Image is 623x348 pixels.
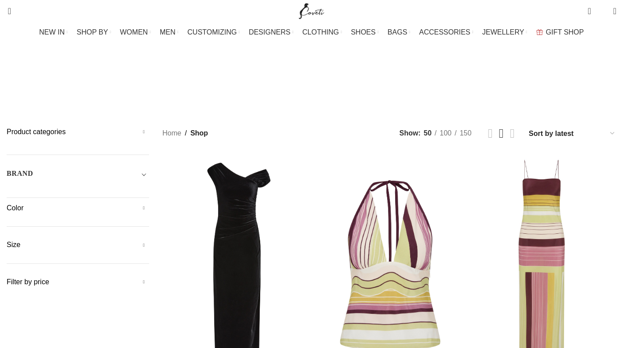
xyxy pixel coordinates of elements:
[160,23,178,41] a: MEN
[598,2,607,20] div: My Wishlist
[588,4,595,11] span: 2
[249,28,290,36] span: DESIGNERS
[351,23,379,41] a: SHOES
[190,128,208,139] span: Shop
[162,128,208,139] nav: Breadcrumb
[313,79,337,101] a: Women
[7,168,149,184] div: Toggle filter
[302,28,339,36] span: CLOTHING
[351,28,376,36] span: SHOES
[2,23,621,41] div: Main navigation
[286,79,300,101] a: Men
[39,28,65,36] span: NEW IN
[302,23,342,41] a: CLOTHING
[583,2,595,20] a: 2
[421,128,435,139] a: 50
[7,169,33,178] h5: BRAND
[286,85,300,94] span: Men
[546,28,584,36] span: GIFT SHOP
[510,127,515,140] a: Grid view 4
[440,129,452,137] span: 100
[188,23,240,41] a: CUSTOMIZING
[400,128,421,139] span: Show
[424,129,432,137] span: 50
[120,28,148,36] span: WOMEN
[482,28,524,36] span: JEWELLERY
[600,9,606,15] span: 0
[388,28,407,36] span: BAGS
[482,23,527,41] a: JEWELLERY
[313,85,337,94] span: Women
[7,127,149,137] h5: Product categories
[297,7,327,14] a: Site logo
[160,28,176,36] span: MEN
[437,128,455,139] a: 100
[77,28,108,36] span: SHOP BY
[488,127,493,140] a: Grid view 2
[77,23,111,41] a: SHOP BY
[419,23,473,41] a: ACCESSORIES
[7,203,149,213] h5: Color
[460,129,472,137] span: 150
[536,23,584,41] a: GIFT SHOP
[536,29,543,35] img: GiftBag
[162,128,181,139] a: Home
[120,23,151,41] a: WOMEN
[457,128,475,139] a: 150
[388,23,410,41] a: BAGS
[7,240,149,250] h5: Size
[2,2,11,20] a: Search
[419,28,470,36] span: ACCESSORIES
[39,23,68,41] a: NEW IN
[289,51,335,74] h1: Shop
[7,277,149,287] h5: Filter by price
[188,28,237,36] span: CUSTOMIZING
[499,127,504,140] a: Grid view 3
[249,23,293,41] a: DESIGNERS
[528,127,616,140] select: Shop order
